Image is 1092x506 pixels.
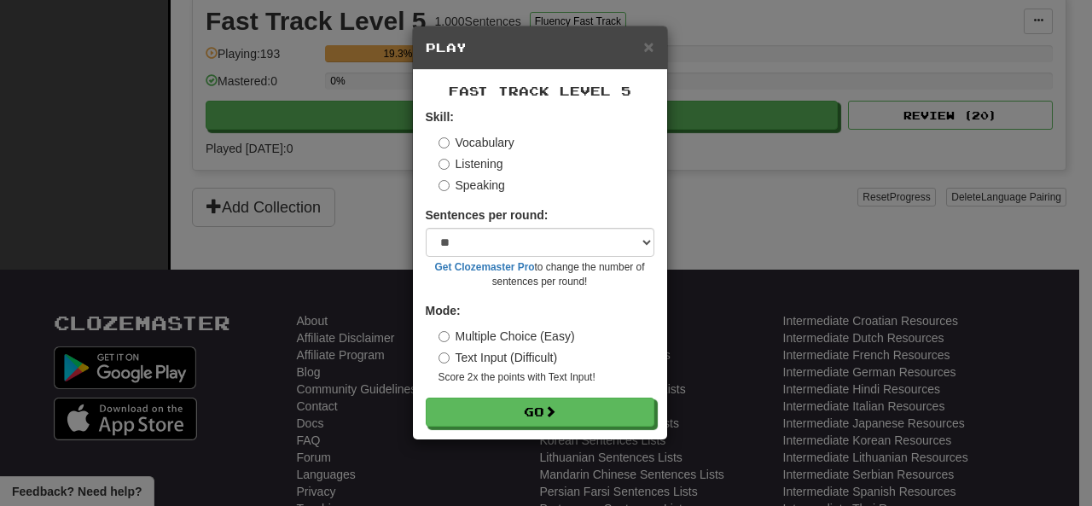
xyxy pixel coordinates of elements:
[643,38,653,55] button: Close
[426,304,461,317] strong: Mode:
[439,349,558,366] label: Text Input (Difficult)
[439,331,450,342] input: Multiple Choice (Easy)
[439,180,450,191] input: Speaking
[426,260,654,289] small: to change the number of sentences per round!
[643,37,653,56] span: ×
[426,39,654,56] h5: Play
[426,110,454,124] strong: Skill:
[439,137,450,148] input: Vocabulary
[439,352,450,364] input: Text Input (Difficult)
[439,328,575,345] label: Multiple Choice (Easy)
[426,398,654,427] button: Go
[439,370,654,385] small: Score 2x the points with Text Input !
[439,134,514,151] label: Vocabulary
[435,261,535,273] a: Get Clozemaster Pro
[426,206,549,224] label: Sentences per round:
[439,155,503,172] label: Listening
[439,177,505,194] label: Speaking
[439,159,450,170] input: Listening
[449,84,631,98] span: Fast Track Level 5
